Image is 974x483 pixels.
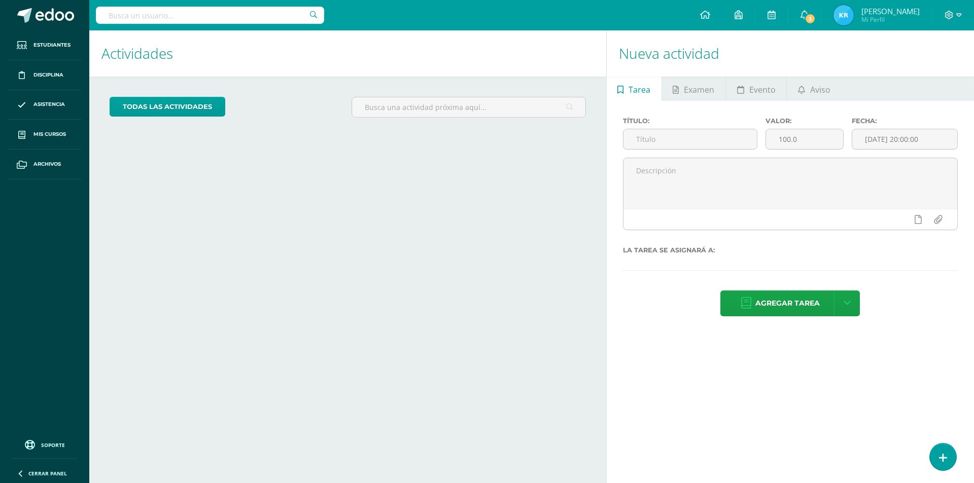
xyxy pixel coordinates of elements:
[833,5,854,25] img: be13f67023aa944e3e6963fba8af65d1.png
[28,470,67,477] span: Cerrar panel
[852,117,958,125] label: Fecha:
[623,246,958,254] label: La tarea se asignará a:
[12,437,77,451] a: Soporte
[861,15,920,24] span: Mi Perfil
[726,77,786,101] a: Evento
[861,6,920,16] span: [PERSON_NAME]
[33,160,61,168] span: Archivos
[629,78,650,102] span: Tarea
[810,78,830,102] span: Aviso
[755,291,820,316] span: Agregar tarea
[852,129,957,149] input: Fecha de entrega
[110,97,225,117] a: todas las Actividades
[766,129,843,149] input: Puntos máximos
[8,150,81,179] a: Archivos
[619,30,962,77] h1: Nueva actividad
[41,441,65,449] span: Soporte
[33,41,71,49] span: Estudiantes
[787,77,841,101] a: Aviso
[8,120,81,150] a: Mis cursos
[8,30,81,60] a: Estudiantes
[352,97,585,117] input: Busca una actividad próxima aquí...
[33,100,65,108] span: Asistencia
[96,7,324,24] input: Busca un usuario...
[8,60,81,90] a: Disciplina
[805,13,816,24] span: 3
[662,77,725,101] a: Examen
[607,77,662,101] a: Tarea
[33,71,63,79] span: Disciplina
[33,130,66,138] span: Mis cursos
[101,30,594,77] h1: Actividades
[623,117,758,125] label: Título:
[766,117,843,125] label: Valor:
[684,78,714,102] span: Examen
[623,129,757,149] input: Título
[749,78,776,102] span: Evento
[8,90,81,120] a: Asistencia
